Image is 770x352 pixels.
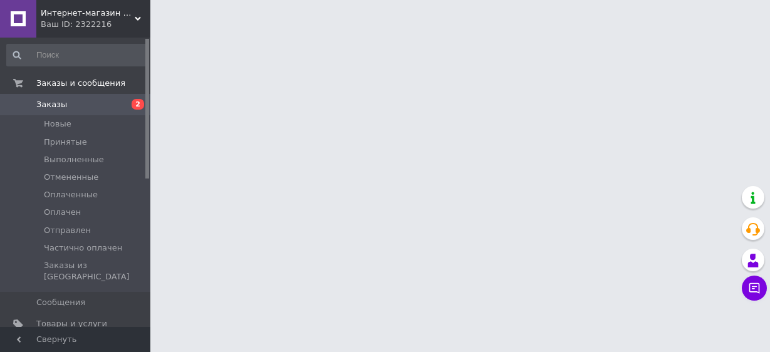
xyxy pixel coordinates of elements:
span: Оплаченные [44,189,98,200]
span: Отмененные [44,172,98,183]
input: Поиск [6,44,148,66]
span: Интернет-магазин "Новий стиль" [41,8,135,19]
span: Частично оплачен [44,242,122,254]
span: Принятые [44,137,87,148]
span: Заказы [36,99,67,110]
span: Новые [44,118,71,130]
span: Заказы из [GEOGRAPHIC_DATA] [44,260,147,282]
span: Выполненные [44,154,104,165]
span: Заказы и сообщения [36,78,125,89]
div: Ваш ID: 2322216 [41,19,150,30]
button: Чат с покупателем [742,276,767,301]
span: Отправлен [44,225,91,236]
span: 2 [132,99,144,110]
span: Оплачен [44,207,81,218]
span: Сообщения [36,297,85,308]
span: Товары и услуги [36,318,107,329]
